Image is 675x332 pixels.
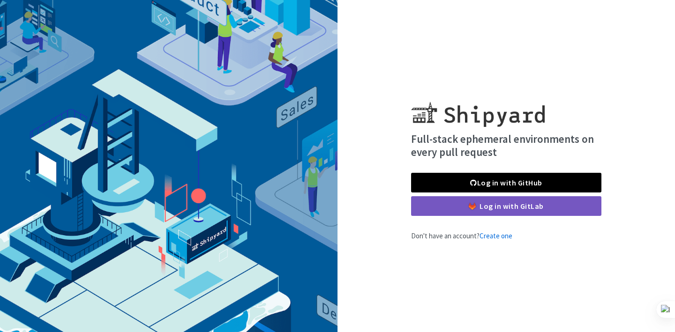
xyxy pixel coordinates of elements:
[469,203,476,210] img: gitlab-color.svg
[411,133,601,158] h4: Full-stack ephemeral environments on every pull request
[411,90,545,127] img: Shipyard logo
[411,196,601,216] a: Log in with GitLab
[411,231,512,240] span: Don't have an account?
[411,173,601,192] a: Log in with GitHub
[480,231,512,240] a: Create one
